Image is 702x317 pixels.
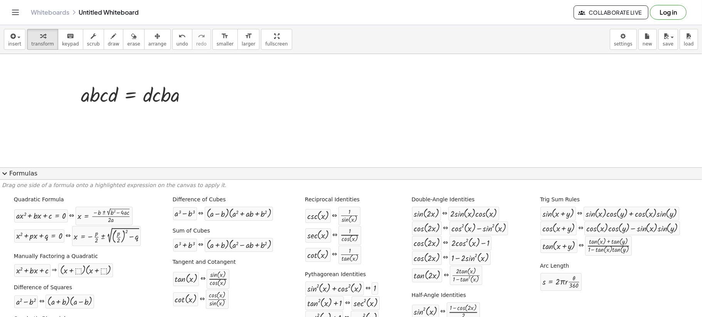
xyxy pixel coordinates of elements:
[578,224,583,233] div: ⇔
[173,258,236,266] label: Tangent and Cotangent
[67,32,74,41] i: keyboard
[579,241,584,250] div: ⇔
[663,41,673,47] span: save
[212,29,238,50] button: format_sizesmaller
[638,29,657,50] button: new
[332,231,337,240] div: ⇔
[192,29,211,50] button: redoredo
[31,8,69,16] a: Whiteboards
[577,209,582,218] div: ⇔
[200,295,205,304] div: ⇔
[8,41,21,47] span: insert
[332,250,337,259] div: ⇔
[580,9,642,16] span: Collaborate Live
[127,41,140,47] span: erase
[173,196,226,204] label: Difference of Cubes
[643,41,652,47] span: new
[4,29,25,50] button: insert
[87,41,100,47] span: scrub
[610,29,637,50] button: settings
[198,32,205,41] i: redo
[198,209,203,218] div: ⇔
[574,5,648,19] button: Collaborate Live
[62,41,79,47] span: keypad
[14,253,98,260] label: Manually Factoring a Quadratic
[242,41,255,47] span: larger
[39,297,44,306] div: ⇔
[305,271,366,278] label: Pythagorean Identities
[173,227,210,235] label: Sum of Cubes
[221,32,229,41] i: format_size
[104,29,124,50] button: draw
[178,32,186,41] i: undo
[9,6,22,19] button: Toggle navigation
[123,29,144,50] button: erase
[345,299,350,308] div: ⇔
[332,212,337,221] div: ⇔
[69,212,74,221] div: ⇔
[680,29,698,50] button: load
[265,41,288,47] span: fullscreen
[365,284,370,293] div: ⇔
[148,41,167,47] span: arrange
[650,5,687,20] button: Log in
[14,196,64,204] label: Quadratic Formula
[237,29,259,50] button: format_sizelarger
[412,292,466,299] label: Half-Angle Identities
[442,209,447,218] div: ⇔
[684,41,694,47] span: load
[540,262,569,270] label: Arc Length
[198,241,203,250] div: ⇔
[52,266,57,275] div: ⇒
[27,29,58,50] button: transform
[412,196,475,204] label: Double-Angle Identities
[658,29,678,50] button: save
[200,275,205,283] div: ⇔
[144,29,171,50] button: arrange
[108,41,120,47] span: draw
[444,271,449,280] div: ⇔
[540,196,580,204] label: Trig Sum Rules
[245,32,252,41] i: format_size
[177,41,188,47] span: undo
[441,307,446,316] div: ⇔
[14,284,72,292] label: Difference of Squares
[305,196,360,204] label: Reciprocal Identities
[261,29,292,50] button: fullscreen
[58,29,83,50] button: keyboardkeypad
[217,41,234,47] span: smaller
[66,232,71,241] div: ⇔
[31,41,54,47] span: transform
[2,182,700,189] p: Drag one side of a formula onto a highlighted expression on the canvas to apply it.
[443,224,448,233] div: ⇔
[172,29,192,50] button: undoundo
[614,41,633,47] span: settings
[443,239,448,248] div: ⇔
[83,29,104,50] button: scrub
[196,41,207,47] span: redo
[443,253,448,262] div: ⇔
